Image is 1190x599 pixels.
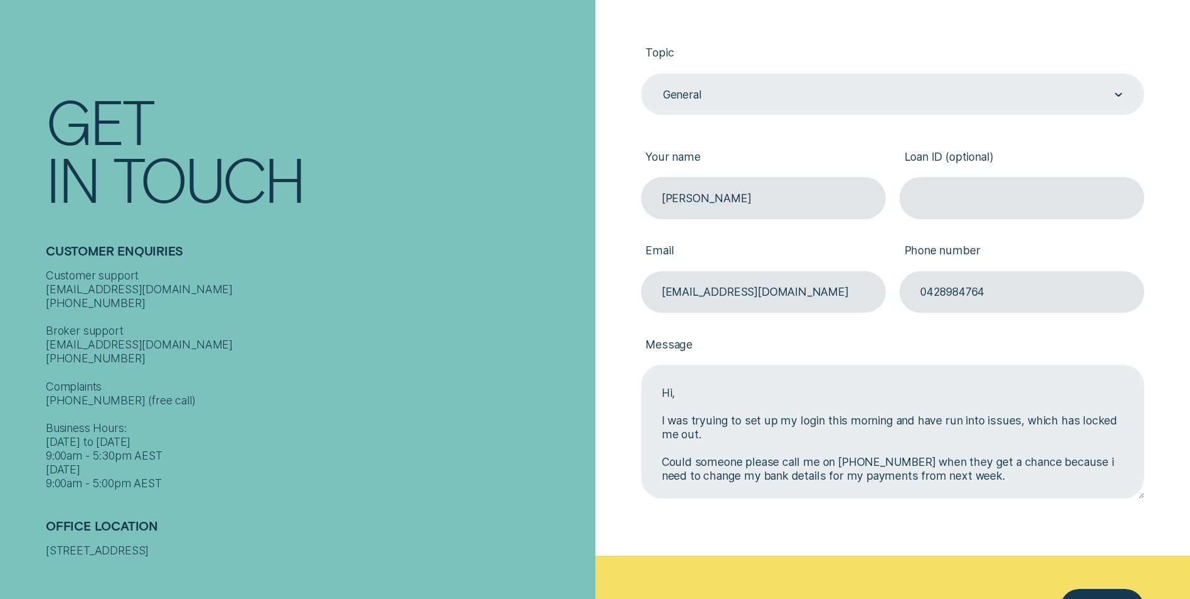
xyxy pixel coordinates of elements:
[46,92,153,150] div: Get
[46,149,98,208] div: In
[46,269,588,491] div: Customer support [EMAIL_ADDRESS][DOMAIN_NAME] [PHONE_NUMBER] Broker support [EMAIL_ADDRESS][DOMAI...
[641,326,1144,365] label: Message
[46,244,588,269] h2: Customer Enquiries
[113,149,304,208] div: Touch
[663,88,702,102] div: General
[641,233,886,271] label: Email
[641,139,886,177] label: Your name
[641,365,1144,498] textarea: Hi, I was tryuing to set up my login this morning and have run into issues, which has locked me o...
[46,519,588,544] h2: Office Location
[641,35,1144,73] label: Topic
[900,139,1144,177] label: Loan ID (optional)
[46,92,588,208] h1: Get In Touch
[900,233,1144,271] label: Phone number
[46,544,588,558] div: [STREET_ADDRESS]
